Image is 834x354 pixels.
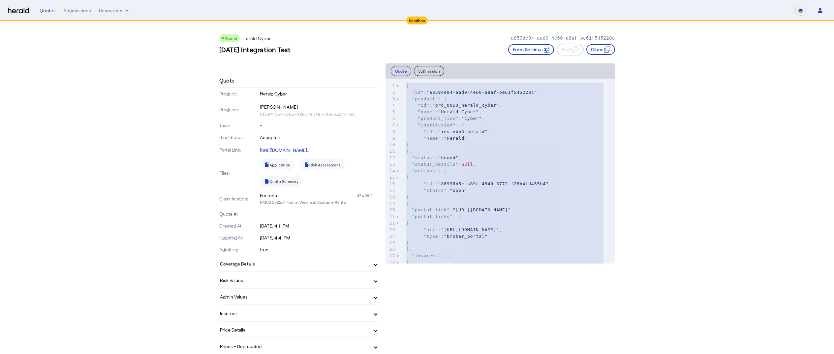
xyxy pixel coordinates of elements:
span: "actions" [412,168,438,173]
a: Risk Assessment [300,159,345,170]
span: : , [406,129,491,134]
span: : { [406,96,447,101]
div: 5 [386,109,396,115]
span: } [406,195,409,199]
div: 23 [386,227,396,233]
mat-panel-title: Prices - Deprecated [220,343,369,350]
p: NAICS 532281: Formal Wear and Costume Rental [260,199,378,205]
span: } [406,142,409,147]
mat-expansion-panel-header: Price Details [219,322,378,337]
p: Bind Status: [219,134,259,141]
span: "product_line" [418,116,459,121]
span: "portal_link" [412,207,450,212]
mat-expansion-panel-header: Insurers [219,305,378,321]
div: 12 [386,155,396,161]
span: "insurers" [412,253,441,258]
div: d7x68f [356,192,378,199]
button: Quote [391,66,412,76]
div: 22 [386,220,396,227]
p: a859de94-aad9-4e60-a8af-be61f545228c [511,35,615,42]
span: "portal_links" [412,214,453,219]
a: [URL][DOMAIN_NAME].. [260,147,309,153]
div: 4 [386,102,396,109]
div: 8 [386,128,396,135]
button: Clone [586,44,615,55]
mat-panel-title: Admin Values [220,293,369,300]
span: "status" [412,155,435,160]
span: "cyber" [461,116,482,121]
div: 18 [386,194,396,200]
div: 7 [386,122,396,128]
span: ], [406,247,412,252]
span: "a859de94-aad9-4e60-a8af-be61f545228c" [426,90,537,95]
span: : [406,234,488,239]
span: { [406,221,409,226]
span: "status_details" [412,162,458,167]
span: "prd_0050_herald_cyber" [432,103,499,108]
mat-panel-title: Price Details [220,326,369,333]
span: "id" [423,181,435,186]
span: "broker_portal" [444,234,487,239]
p: 61584f10-c8ba-42bc-9cf2-c40cda1fcfe8 [260,112,378,117]
button: Submission [414,66,444,76]
button: Bind [557,44,583,55]
div: 15 [386,174,396,181]
div: 6 [386,115,396,122]
p: Accepted [260,134,378,141]
p: - [260,211,378,217]
h3: [DATE] Integration Test [219,45,291,54]
p: - [260,122,378,129]
mat-expansion-panel-header: Prices - Deprecated [219,338,378,354]
span: { [406,83,409,88]
span: "status" [423,188,447,193]
span: "product" [412,96,438,101]
span: "uri" [423,227,438,232]
div: 16 [386,181,396,187]
div: 14 [386,168,396,174]
span: : [ [406,214,462,219]
p: Quote #: [219,211,259,217]
div: Quotes [40,7,56,14]
div: Submissions [64,7,91,14]
span: } [406,240,409,245]
img: Herald Logo [8,8,29,14]
p: Tags: [219,122,259,129]
span: "[URL][DOMAIN_NAME]" [441,227,499,232]
div: 10 [386,141,396,148]
span: "id" [412,90,423,95]
span: "Herald Cyber" [438,109,479,114]
span: : [406,136,467,141]
span: Bound [225,36,237,41]
p: Herald Cyber [260,90,378,97]
div: 26 [386,246,396,253]
span: { [406,175,409,180]
span: : , [406,103,502,108]
p: [DATE] 4:11 PM [260,223,378,229]
div: 28 [386,259,396,266]
span: "id" [418,103,429,108]
span: : [406,188,467,193]
p: Herald Cyber [242,35,271,42]
span: "type" [423,234,441,239]
span: "institution" [418,123,456,127]
span: : , [406,109,482,114]
div: 3 [386,96,396,102]
div: 24 [386,233,396,240]
a: Application [260,159,294,170]
span: : , [406,162,476,167]
button: Form Settings [508,44,554,55]
mat-panel-title: Risk Values [220,277,369,284]
span: : , [406,155,462,160]
div: 25 [386,240,396,246]
p: Classification: [219,195,259,202]
p: Portal Link: [219,147,259,153]
div: 13 [386,161,396,168]
mat-expansion-panel-header: Risk Values [219,272,378,288]
span: : , [406,207,514,212]
span: : , [406,227,502,232]
span: null [461,162,473,167]
herald-code-block: quote [386,79,615,264]
span: }, [406,149,412,154]
mat-panel-title: Coverage Details [220,260,369,267]
div: 20 [386,207,396,213]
